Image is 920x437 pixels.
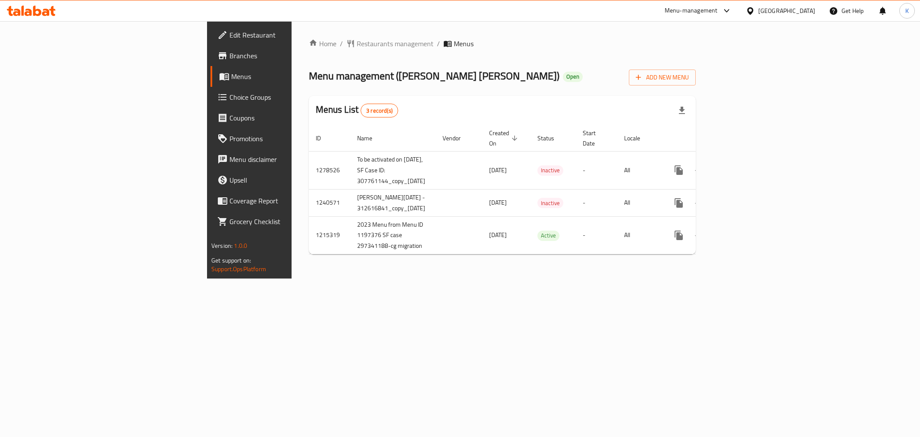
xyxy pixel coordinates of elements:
span: Choice Groups [229,92,354,102]
span: Inactive [537,198,563,208]
span: Name [357,133,383,143]
a: Upsell [210,170,361,190]
table: enhanced table [309,125,758,255]
div: Open [563,72,583,82]
span: Coupons [229,113,354,123]
a: Restaurants management [346,38,433,49]
span: 3 record(s) [361,107,398,115]
span: Version: [211,240,232,251]
h2: Menus List [316,103,398,117]
div: Export file [672,100,692,121]
button: Add New Menu [629,70,696,85]
div: Active [537,231,559,241]
a: Branches [210,45,361,66]
button: Change Status [689,225,710,246]
span: [DATE] [489,165,507,176]
button: more [669,225,689,246]
span: Edit Restaurant [229,30,354,40]
span: Promotions [229,133,354,144]
td: - [576,216,617,254]
td: All [617,189,662,216]
div: Inactive [537,165,563,176]
td: - [576,189,617,216]
span: Vendor [443,133,472,143]
a: Grocery Checklist [210,211,361,232]
span: Upsell [229,175,354,185]
span: Add New Menu [636,72,689,83]
a: Edit Restaurant [210,25,361,45]
span: 1.0.0 [234,240,247,251]
span: Menu disclaimer [229,154,354,165]
span: [DATE] [489,197,507,208]
span: Active [537,231,559,241]
span: ID [316,133,332,143]
span: Menus [231,71,354,82]
span: Start Date [583,128,607,149]
span: Get support on: [211,255,251,266]
a: Menu disclaimer [210,149,361,170]
span: [DATE] [489,229,507,241]
td: All [617,151,662,189]
span: Inactive [537,165,563,175]
span: Branches [229,51,354,61]
td: - [576,151,617,189]
span: K [905,6,909,16]
td: 2023 Menu from Menu ID 1197376 SF case 297341188-cg migration [350,216,436,254]
span: Restaurants management [357,38,433,49]
a: Support.OpsPlatform [211,263,266,275]
button: Change Status [689,193,710,213]
nav: breadcrumb [309,38,696,49]
button: more [669,193,689,213]
span: Open [563,73,583,80]
th: Actions [662,125,758,152]
a: Promotions [210,128,361,149]
a: Menus [210,66,361,87]
td: To be activated on [DATE], SF Case ID: 307761144_copy_[DATE] [350,151,436,189]
div: Total records count [361,104,398,117]
span: Locale [624,133,651,143]
li: / [437,38,440,49]
button: Change Status [689,160,710,180]
a: Choice Groups [210,87,361,108]
button: more [669,160,689,180]
td: [PERSON_NAME][DATE] - 312616841_copy_[DATE] [350,189,436,216]
span: Menus [454,38,474,49]
div: Menu-management [665,6,718,16]
span: Menu management ( [PERSON_NAME] [PERSON_NAME] ) [309,66,559,85]
span: Grocery Checklist [229,216,354,227]
td: All [617,216,662,254]
span: Status [537,133,565,143]
span: Coverage Report [229,196,354,206]
div: [GEOGRAPHIC_DATA] [758,6,815,16]
a: Coupons [210,108,361,128]
a: Coverage Report [210,190,361,211]
span: Created On [489,128,520,149]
